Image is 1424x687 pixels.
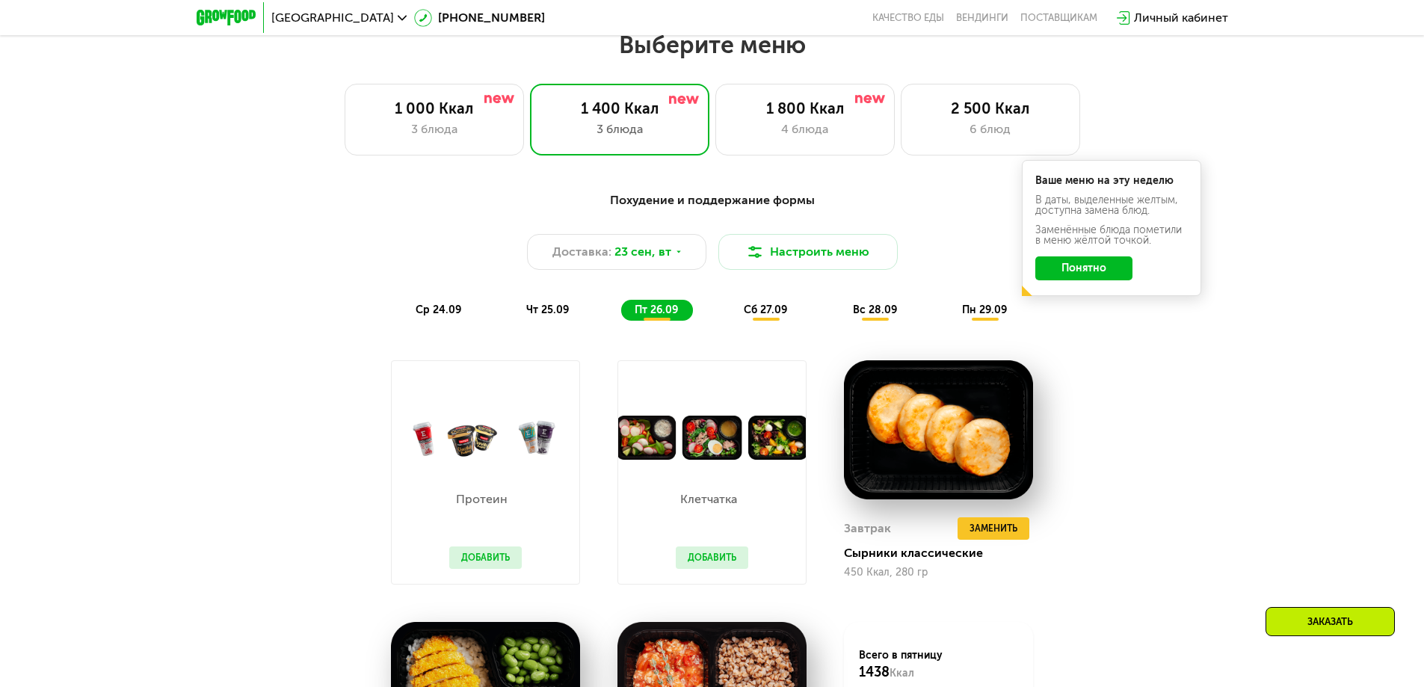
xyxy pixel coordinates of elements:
div: 1 000 Ккал [360,99,508,117]
span: сб 27.09 [744,304,787,316]
a: [PHONE_NUMBER] [414,9,545,27]
button: Заменить [958,517,1029,540]
span: Ккал [890,667,914,680]
div: поставщикам [1020,12,1097,24]
div: Заказать [1266,607,1395,636]
div: Ваше меню на эту неделю [1035,176,1188,186]
p: Клетчатка [676,493,741,505]
button: Настроить меню [718,234,898,270]
div: 450 Ккал, 280 гр [844,567,1033,579]
p: Протеин [449,493,514,505]
button: Понятно [1035,256,1132,280]
div: Сырники классические [844,546,1045,561]
div: 3 блюда [360,120,508,138]
a: Вендинги [956,12,1008,24]
div: Личный кабинет [1134,9,1228,27]
div: Похудение и поддержание формы [270,191,1155,210]
button: Добавить [676,546,748,569]
div: Всего в пятницу [859,648,1018,681]
span: пт 26.09 [635,304,678,316]
div: 1 400 Ккал [546,99,694,117]
div: 2 500 Ккал [916,99,1064,117]
div: Завтрак [844,517,891,540]
span: вс 28.09 [853,304,897,316]
span: чт 25.09 [526,304,569,316]
span: [GEOGRAPHIC_DATA] [271,12,394,24]
div: 4 блюда [731,120,879,138]
span: Заменить [970,521,1017,536]
div: 6 блюд [916,120,1064,138]
button: Добавить [449,546,522,569]
span: 1438 [859,664,890,680]
div: 1 800 Ккал [731,99,879,117]
a: Качество еды [872,12,944,24]
span: Доставка: [552,243,611,261]
h2: Выберите меню [48,30,1376,60]
div: В даты, выделенные желтым, доступна замена блюд. [1035,195,1188,216]
div: Заменённые блюда пометили в меню жёлтой точкой. [1035,225,1188,246]
div: 3 блюда [546,120,694,138]
span: 23 сен, вт [614,243,671,261]
span: пн 29.09 [962,304,1007,316]
span: ср 24.09 [416,304,461,316]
